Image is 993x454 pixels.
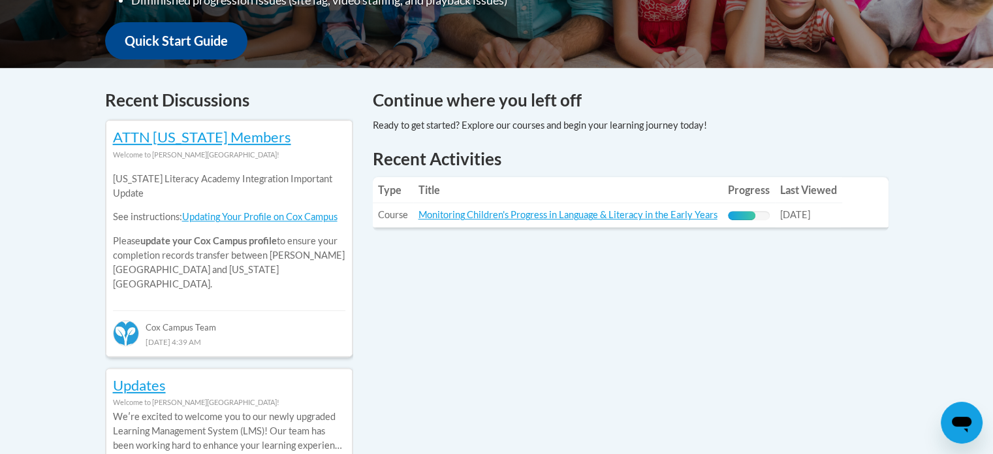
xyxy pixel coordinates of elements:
[105,88,353,113] h4: Recent Discussions
[113,395,345,410] div: Welcome to [PERSON_NAME][GEOGRAPHIC_DATA]!
[775,177,842,203] th: Last Viewed
[373,177,413,203] th: Type
[113,128,291,146] a: ATTN [US_STATE] Members
[113,148,345,162] div: Welcome to [PERSON_NAME][GEOGRAPHIC_DATA]!
[113,320,139,346] img: Cox Campus Team
[728,211,756,220] div: Progress, %
[373,88,889,113] h4: Continue where you left off
[113,162,345,301] div: Please to ensure your completion records transfer between [PERSON_NAME][GEOGRAPHIC_DATA] and [US_...
[105,22,247,59] a: Quick Start Guide
[113,334,345,349] div: [DATE] 4:39 AM
[113,310,345,334] div: Cox Campus Team
[941,402,983,444] iframe: Button to launch messaging window
[113,410,345,453] p: Weʹre excited to welcome you to our newly upgraded Learning Management System (LMS)! Our team has...
[723,177,775,203] th: Progress
[378,209,408,220] span: Course
[373,147,889,170] h1: Recent Activities
[780,209,810,220] span: [DATE]
[418,209,717,220] a: Monitoring Children's Progress in Language & Literacy in the Early Years
[113,172,345,201] p: [US_STATE] Literacy Academy Integration Important Update
[182,211,338,222] a: Updating Your Profile on Cox Campus
[140,235,277,246] b: update your Cox Campus profile
[113,376,166,394] a: Updates
[413,177,723,203] th: Title
[113,210,345,224] p: See instructions:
